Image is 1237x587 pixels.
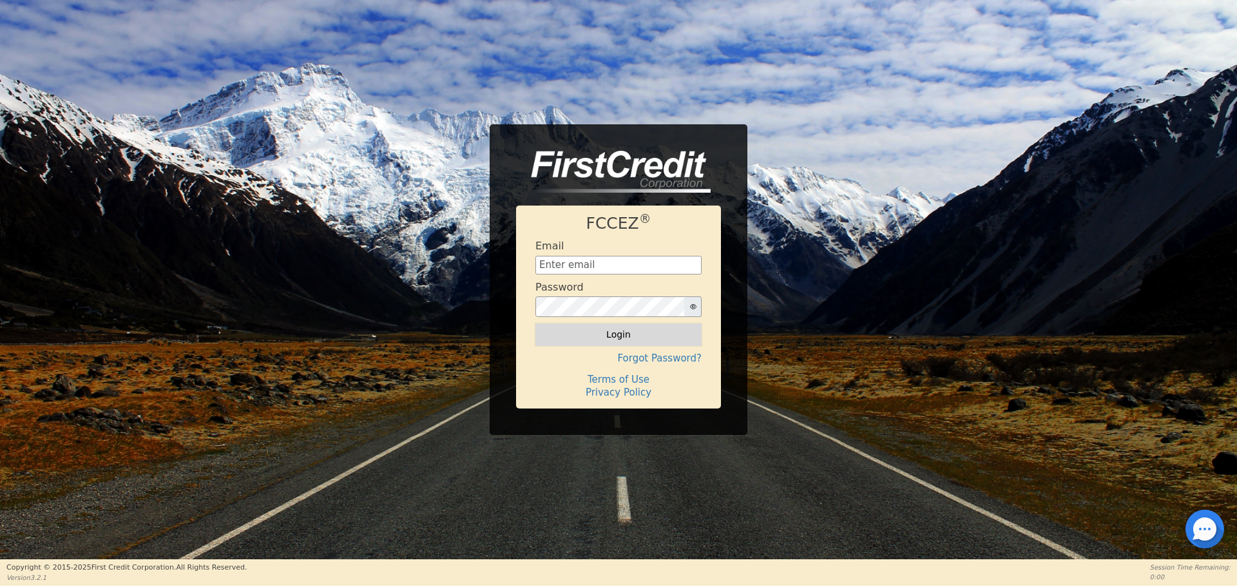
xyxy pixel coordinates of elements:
[535,374,702,385] h4: Terms of Use
[6,573,247,582] p: Version 3.2.1
[535,296,685,317] input: password
[639,212,651,226] sup: ®
[1150,572,1231,582] p: 0:00
[535,323,702,345] button: Login
[535,281,584,293] h4: Password
[535,387,702,398] h4: Privacy Policy
[516,151,711,193] img: logo-CMu_cnol.png
[535,352,702,364] h4: Forgot Password?
[535,214,702,233] h1: FCCEZ
[176,563,247,572] span: All Rights Reserved.
[1150,563,1231,572] p: Session Time Remaining:
[535,240,564,252] h4: Email
[6,563,247,573] p: Copyright © 2015- 2025 First Credit Corporation.
[535,256,702,275] input: Enter email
